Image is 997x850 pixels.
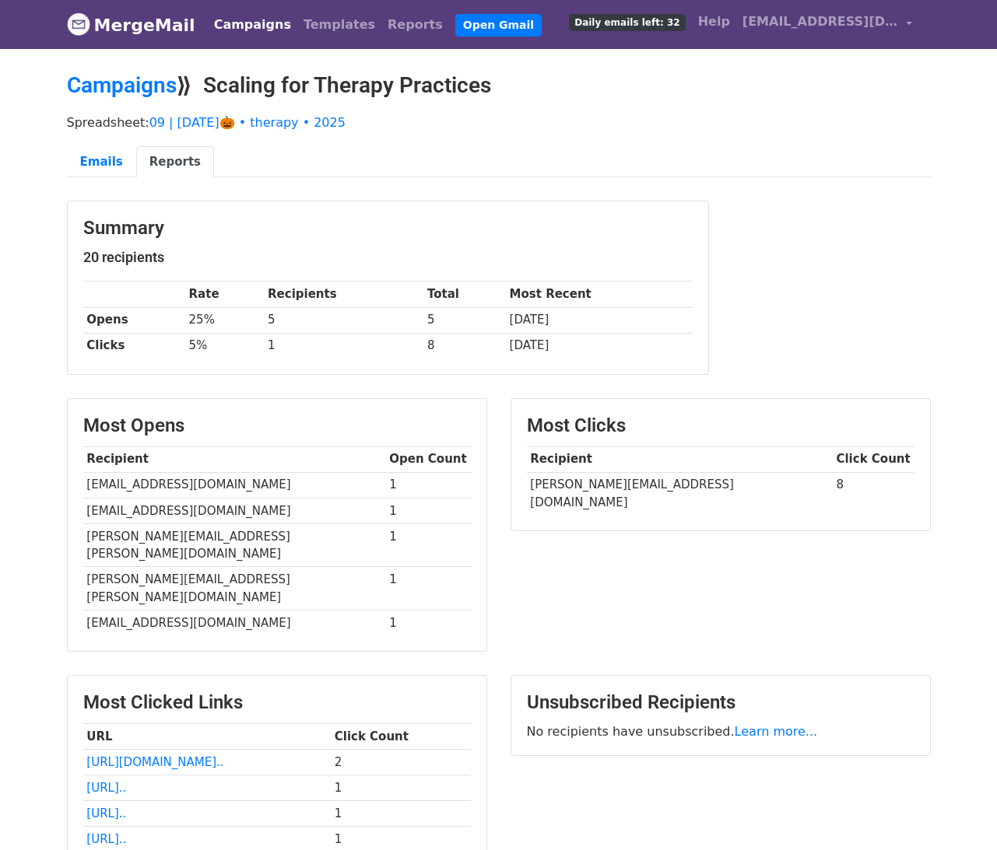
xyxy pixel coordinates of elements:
[264,282,423,307] th: Recipients
[386,498,471,523] td: 1
[381,9,449,40] a: Reports
[185,307,265,333] td: 25%
[297,9,381,40] a: Templates
[423,333,506,359] td: 8
[83,691,471,714] h3: Most Clicked Links
[185,333,265,359] td: 5%
[331,750,471,775] td: 2
[506,307,693,333] td: [DATE]
[563,6,691,37] a: Daily emails left: 32
[506,282,693,307] th: Most Recent
[833,472,915,515] td: 8
[67,146,136,178] a: Emails
[569,14,685,31] span: Daily emails left: 32
[264,307,423,333] td: 5
[149,115,346,130] a: 09 | [DATE]🎃 • therapy • 2025
[919,775,997,850] iframe: Chat Widget
[264,333,423,359] td: 1
[83,446,386,472] th: Recipient
[506,333,693,359] td: [DATE]
[83,723,331,749] th: URL
[83,249,693,266] h5: 20 recipients
[83,523,386,567] td: [PERSON_NAME][EMAIL_ADDRESS][PERSON_NAME][DOMAIN_NAME]
[67,114,931,131] p: Spreadsheet:
[83,333,185,359] th: Clicks
[83,498,386,523] td: [EMAIL_ADDRESS][DOMAIN_NAME]
[386,446,471,472] th: Open Count
[67,9,195,41] a: MergeMail
[736,6,918,43] a: [EMAIL_ADDRESS][DOMAIN_NAME]
[67,12,90,36] img: MergeMail logo
[331,801,471,827] td: 1
[185,282,265,307] th: Rate
[208,9,297,40] a: Campaigns
[86,781,126,795] a: [URL]..
[423,307,506,333] td: 5
[386,472,471,498] td: 1
[692,6,736,37] a: Help
[86,755,223,769] a: [URL][DOMAIN_NAME]..
[527,472,833,515] td: [PERSON_NAME][EMAIL_ADDRESS][DOMAIN_NAME]
[735,724,818,739] a: Learn more...
[67,72,177,98] a: Campaigns
[527,415,915,437] h3: Most Clicks
[83,567,386,610] td: [PERSON_NAME][EMAIL_ADDRESS][PERSON_NAME][DOMAIN_NAME]
[527,446,833,472] th: Recipient
[86,806,126,820] a: [URL]..
[455,14,542,37] a: Open Gmail
[331,775,471,801] td: 1
[386,567,471,610] td: 1
[83,217,693,240] h3: Summary
[331,723,471,749] th: Click Count
[527,691,915,714] h3: Unsubscribed Recipients
[83,610,386,636] td: [EMAIL_ADDRESS][DOMAIN_NAME]
[86,832,126,846] a: [URL]..
[136,146,214,178] a: Reports
[833,446,915,472] th: Click Count
[423,282,506,307] th: Total
[83,472,386,498] td: [EMAIL_ADDRESS][DOMAIN_NAME]
[83,307,185,333] th: Opens
[83,415,471,437] h3: Most Opens
[527,723,915,740] p: No recipients have unsubscribed.
[386,523,471,567] td: 1
[67,72,931,99] h2: ⟫ Scaling for Therapy Practices
[742,12,898,31] span: [EMAIL_ADDRESS][DOMAIN_NAME]
[386,610,471,636] td: 1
